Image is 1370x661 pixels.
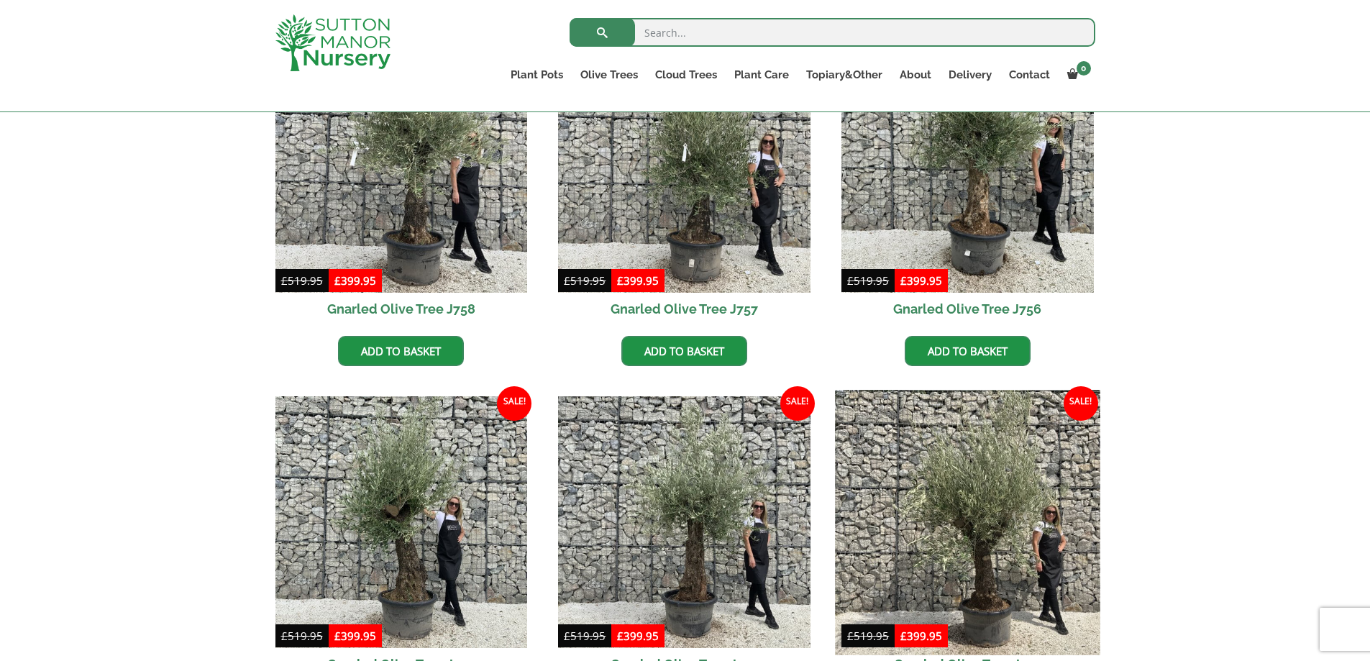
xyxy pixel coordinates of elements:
[281,273,323,288] bdi: 519.95
[334,273,376,288] bdi: 399.95
[847,629,854,643] span: £
[1000,65,1059,85] a: Contact
[940,65,1000,85] a: Delivery
[900,273,942,288] bdi: 399.95
[558,293,810,325] h2: Gnarled Olive Tree J757
[564,629,570,643] span: £
[572,65,647,85] a: Olive Trees
[275,40,528,325] a: Sale! Gnarled Olive Tree J758
[281,273,288,288] span: £
[891,65,940,85] a: About
[502,65,572,85] a: Plant Pots
[841,40,1094,325] a: Sale! Gnarled Olive Tree J756
[617,629,624,643] span: £
[570,18,1095,47] input: Search...
[617,273,624,288] span: £
[497,386,531,421] span: Sale!
[1077,61,1091,76] span: 0
[726,65,798,85] a: Plant Care
[275,293,528,325] h2: Gnarled Olive Tree J758
[900,273,907,288] span: £
[558,40,810,293] img: Gnarled Olive Tree J757
[798,65,891,85] a: Topiary&Other
[281,629,288,643] span: £
[847,273,889,288] bdi: 519.95
[847,629,889,643] bdi: 519.95
[275,40,528,293] img: Gnarled Olive Tree J758
[558,396,810,649] img: Gnarled Olive Tree J753
[564,629,606,643] bdi: 519.95
[841,40,1094,293] img: Gnarled Olive Tree J756
[275,396,528,649] img: Gnarled Olive Tree J754
[1064,386,1098,421] span: Sale!
[617,629,659,643] bdi: 399.95
[564,273,570,288] span: £
[617,273,659,288] bdi: 399.95
[338,336,464,366] a: Add to basket: “Gnarled Olive Tree J758”
[281,629,323,643] bdi: 519.95
[905,336,1031,366] a: Add to basket: “Gnarled Olive Tree J756”
[841,293,1094,325] h2: Gnarled Olive Tree J756
[558,40,810,325] a: Sale! Gnarled Olive Tree J757
[900,629,907,643] span: £
[564,273,606,288] bdi: 519.95
[334,629,376,643] bdi: 399.95
[647,65,726,85] a: Cloud Trees
[334,629,341,643] span: £
[334,273,341,288] span: £
[900,629,942,643] bdi: 399.95
[835,390,1100,655] img: Gnarled Olive Tree J752
[275,14,391,71] img: logo
[780,386,815,421] span: Sale!
[847,273,854,288] span: £
[1059,65,1095,85] a: 0
[621,336,747,366] a: Add to basket: “Gnarled Olive Tree J757”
